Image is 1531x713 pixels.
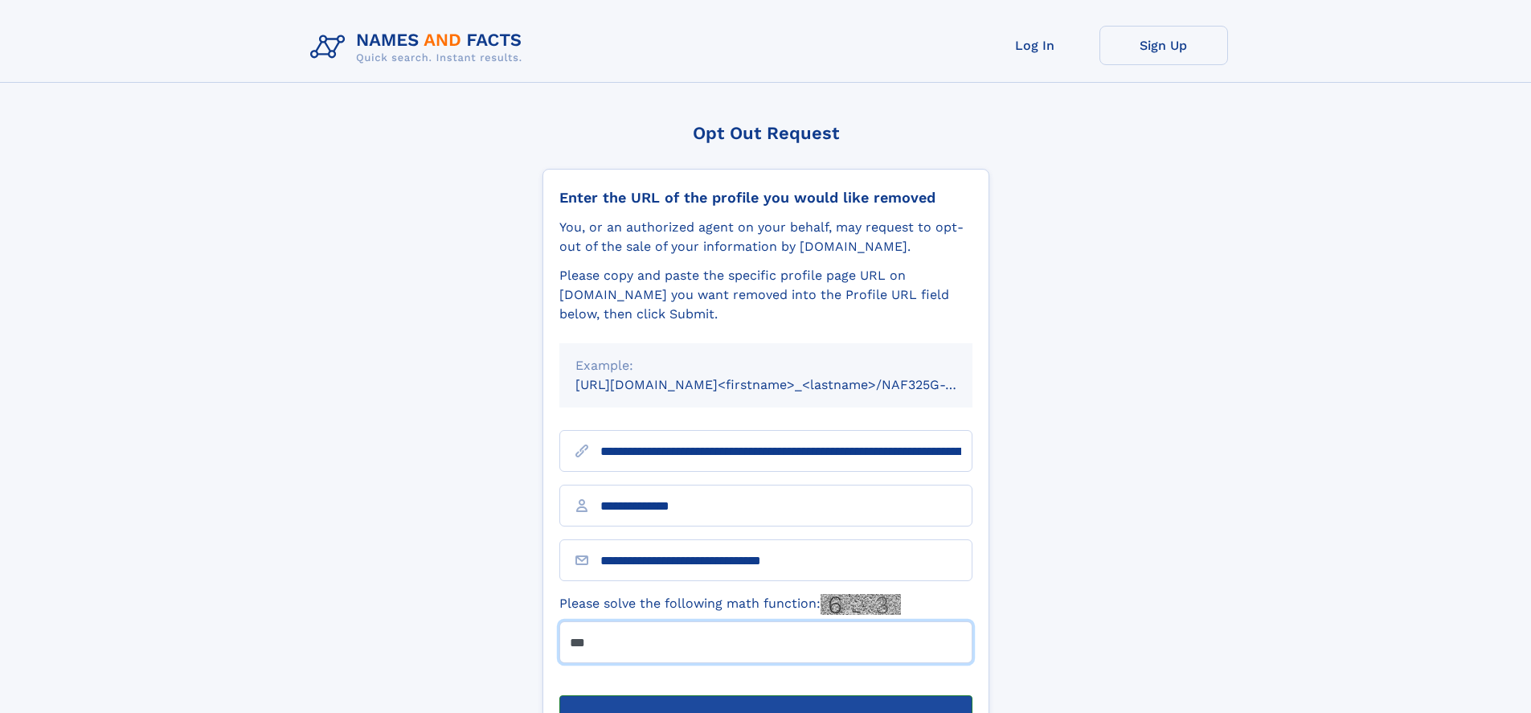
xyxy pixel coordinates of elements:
[1099,26,1228,65] a: Sign Up
[575,356,956,375] div: Example:
[559,594,901,615] label: Please solve the following math function:
[559,218,972,256] div: You, or an authorized agent on your behalf, may request to opt-out of the sale of your informatio...
[971,26,1099,65] a: Log In
[304,26,535,69] img: Logo Names and Facts
[575,377,1003,392] small: [URL][DOMAIN_NAME]<firstname>_<lastname>/NAF325G-xxxxxxxx
[559,189,972,207] div: Enter the URL of the profile you would like removed
[559,266,972,324] div: Please copy and paste the specific profile page URL on [DOMAIN_NAME] you want removed into the Pr...
[542,123,989,143] div: Opt Out Request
